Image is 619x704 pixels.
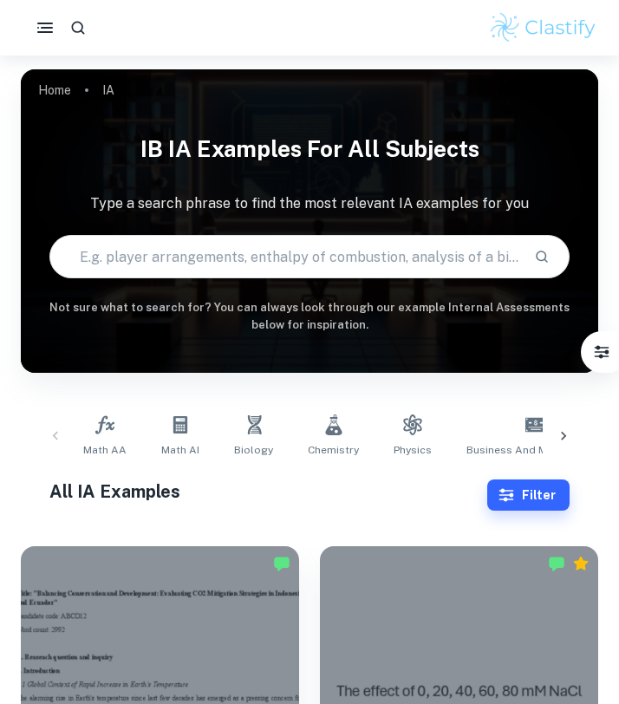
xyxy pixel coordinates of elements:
span: Physics [394,442,432,458]
button: Search [527,242,557,271]
h6: Not sure what to search for? You can always look through our example Internal Assessments below f... [21,299,598,335]
span: Math AA [83,442,127,458]
h1: All IA Examples [49,479,486,505]
p: IA [102,81,114,100]
img: Marked [273,555,290,572]
img: Marked [548,555,565,572]
button: Filter [487,479,570,511]
span: Math AI [161,442,199,458]
span: Chemistry [308,442,359,458]
span: Business and Management [466,442,604,458]
h1: IB IA examples for all subjects [21,125,598,173]
p: Type a search phrase to find the most relevant IA examples for you [21,193,598,214]
img: Clastify logo [488,10,598,45]
button: Filter [584,335,619,369]
div: Premium [572,555,590,572]
input: E.g. player arrangements, enthalpy of combustion, analysis of a big city... [50,232,519,281]
span: Biology [234,442,273,458]
a: Home [38,78,71,102]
